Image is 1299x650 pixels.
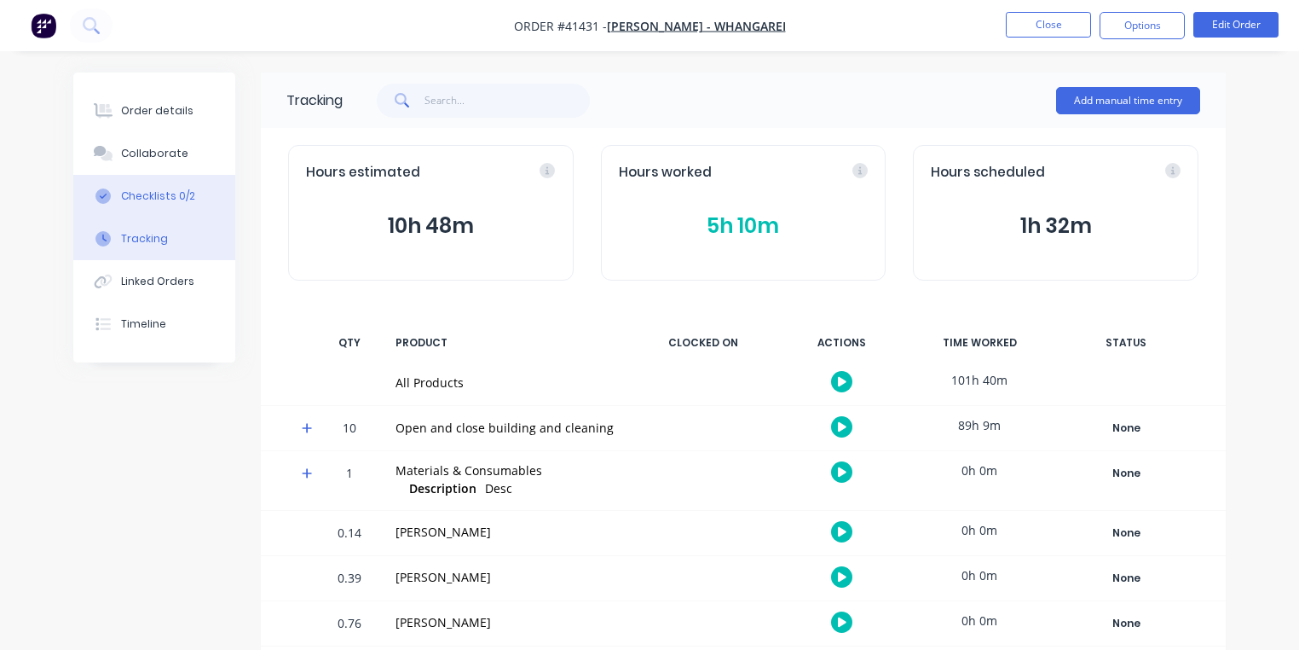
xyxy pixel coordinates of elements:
[306,210,556,242] button: 10h 48m
[1006,12,1091,38] button: Close
[1065,417,1187,439] div: None
[1064,612,1188,635] button: None
[1064,461,1188,485] button: None
[1064,416,1188,440] button: None
[915,325,1043,361] div: TIME WORKED
[395,419,619,437] div: Open and close building and cleaning
[1064,566,1188,590] button: None
[324,325,375,361] div: QTY
[915,556,1043,595] div: 0h 0m
[73,175,235,218] button: Checklists 0/2
[915,451,1043,490] div: 0h 0m
[1065,612,1187,635] div: None
[121,189,195,204] div: Checklists 0/2
[324,559,375,601] div: 0.39
[31,13,56,38] img: Factory
[286,90,343,111] div: Tracking
[324,454,375,510] div: 1
[607,18,786,34] a: [PERSON_NAME] - Whangarei
[931,163,1045,183] span: Hours scheduled
[385,325,629,361] div: PRODUCT
[915,361,1043,399] div: 101h 40m
[395,568,619,586] div: [PERSON_NAME]
[73,218,235,260] button: Tracking
[73,90,235,132] button: Order details
[409,479,476,497] span: Description
[121,274,194,289] div: Linked Orders
[915,601,1043,640] div: 0h 0m
[915,406,1043,444] div: 89h 9m
[73,303,235,345] button: Timeline
[1065,522,1187,544] div: None
[639,325,767,361] div: CLOCKED ON
[73,260,235,303] button: Linked Orders
[324,409,375,450] div: 10
[395,374,619,392] div: All Products
[121,231,168,247] div: Tracking
[324,514,375,555] div: 0.14
[395,461,619,479] div: Materials & Consumables
[395,523,619,541] div: [PERSON_NAME]
[73,132,235,175] button: Collaborate
[931,210,1181,242] button: 1h 32m
[324,604,375,646] div: 0.76
[121,103,193,119] div: Order details
[915,511,1043,549] div: 0h 0m
[1065,567,1187,589] div: None
[619,163,712,183] span: Hours worked
[121,146,188,161] div: Collaborate
[1056,87,1200,114] button: Add manual time entry
[306,163,420,183] span: Hours estimated
[1064,521,1188,545] button: None
[424,84,591,118] input: Search...
[121,316,166,332] div: Timeline
[777,325,905,361] div: ACTIONS
[514,18,607,34] span: Order #41431 -
[485,480,512,496] span: Desc
[1054,325,1198,361] div: STATUS
[1065,462,1187,485] div: None
[1100,12,1185,39] button: Options
[395,613,619,631] div: [PERSON_NAME]
[1193,12,1279,38] button: Edit Order
[619,210,869,242] button: 5h 10m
